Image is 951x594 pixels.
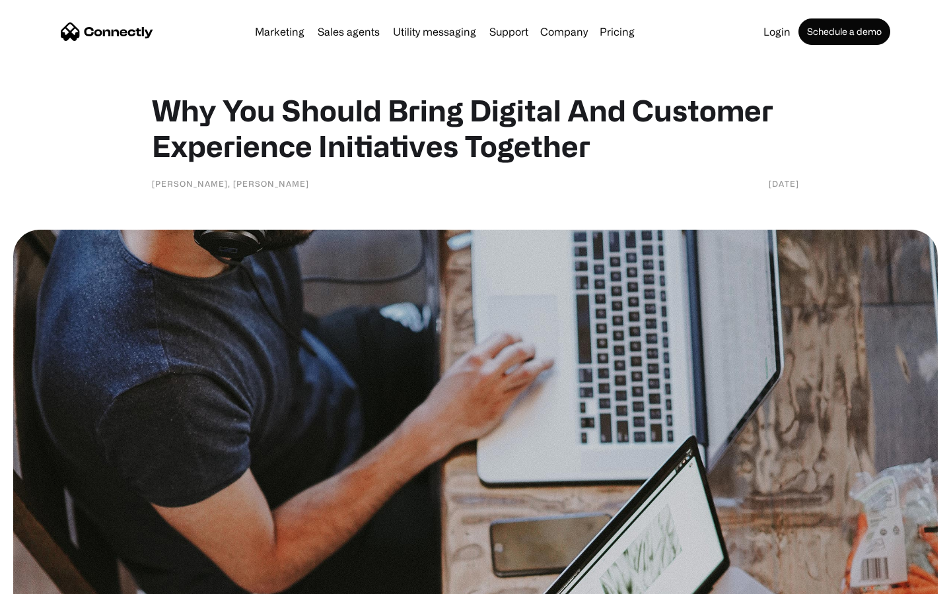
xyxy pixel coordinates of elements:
[758,26,796,37] a: Login
[13,571,79,589] aside: Language selected: English
[312,26,385,37] a: Sales agents
[152,177,309,190] div: [PERSON_NAME], [PERSON_NAME]
[769,177,799,190] div: [DATE]
[250,26,310,37] a: Marketing
[540,22,588,41] div: Company
[484,26,534,37] a: Support
[798,18,890,45] a: Schedule a demo
[26,571,79,589] ul: Language list
[152,92,799,164] h1: Why You Should Bring Digital And Customer Experience Initiatives Together
[388,26,481,37] a: Utility messaging
[594,26,640,37] a: Pricing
